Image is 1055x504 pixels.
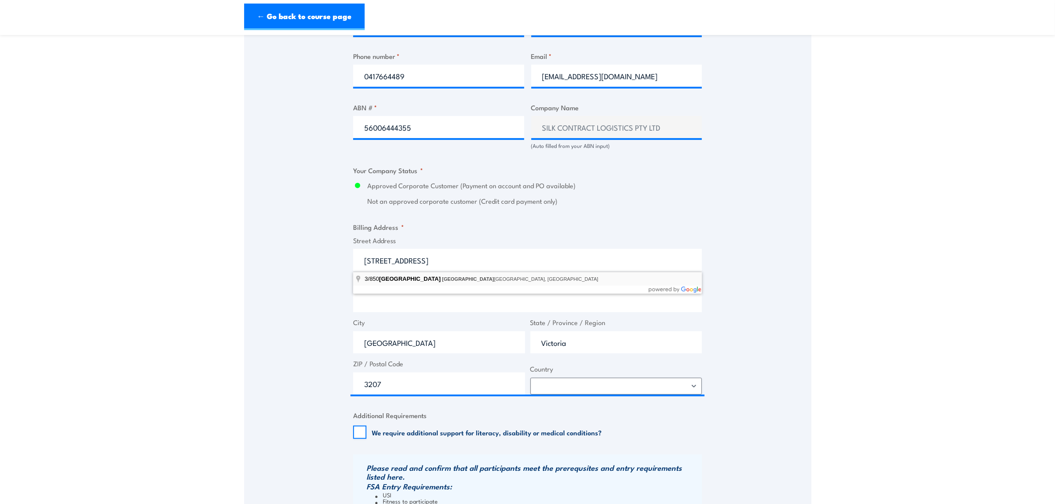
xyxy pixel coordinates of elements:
label: Approved Corporate Customer (Payment on account and PO available) [367,181,702,191]
li: USI [375,492,700,498]
label: ABN # [353,102,524,112]
label: Phone number [353,51,524,61]
label: Email [531,51,702,61]
span: [GEOGRAPHIC_DATA] [379,275,441,282]
span: 3/850 [365,275,442,282]
span: [GEOGRAPHIC_DATA] [442,276,494,282]
a: ← Go back to course page [244,4,365,30]
label: State / Province / Region [530,318,702,328]
span: [GEOGRAPHIC_DATA], [GEOGRAPHIC_DATA] [442,276,599,282]
label: ZIP / Postal Code [353,359,525,369]
legend: Your Company Status [353,165,423,175]
label: Country [530,364,702,374]
label: City [353,318,525,328]
label: We require additional support for literacy, disability or medical conditions? [372,428,602,437]
div: (Auto filled from your ABN input) [531,142,702,150]
h3: Please read and confirm that all participants meet the prerequsites and entry requirements listed... [366,463,700,481]
li: Fitness to participate [375,498,700,504]
label: Not an approved corporate customer (Credit card payment only) [367,196,702,206]
legend: Billing Address [353,222,404,232]
legend: Additional Requirements [353,410,427,420]
label: Company Name [531,102,702,112]
h3: FSA Entry Requirements: [366,482,700,491]
label: Street Address [353,236,702,246]
input: Enter a location [353,249,702,271]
